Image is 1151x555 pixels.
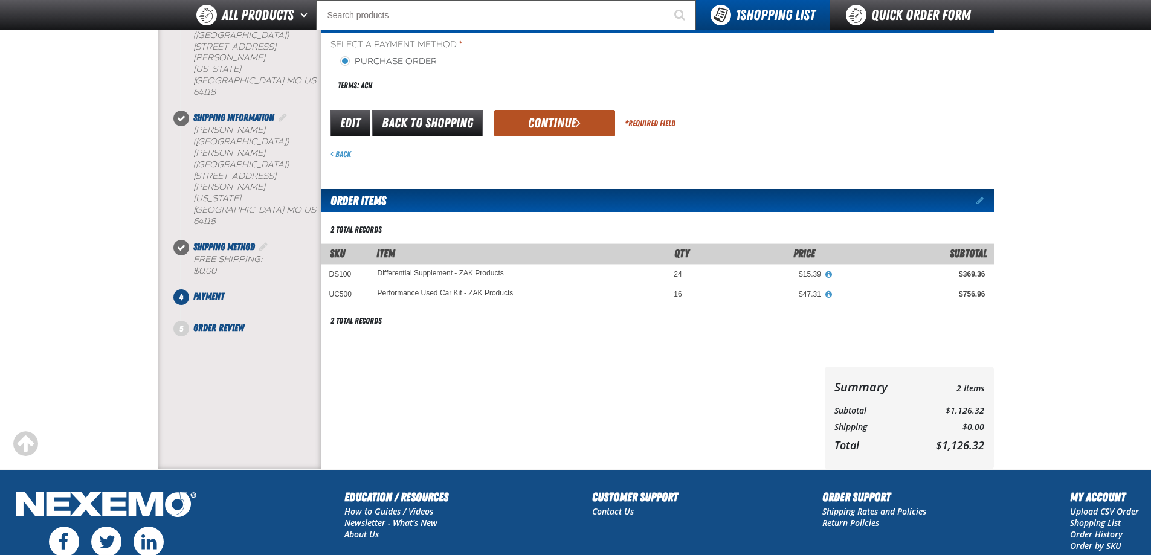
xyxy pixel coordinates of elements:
[330,39,657,51] span: Select a Payment Method
[834,435,913,455] th: Total
[372,110,483,136] a: Back to Shopping
[494,110,615,136] button: Continue
[181,240,321,289] li: Shipping Method. Step 3 of 5. Completed
[376,247,395,260] span: Item
[822,517,879,528] a: Return Policies
[912,419,984,435] td: $0.00
[181,321,321,335] li: Order Review. Step 5 of 5. Not Completed
[378,289,514,298] a: Performance Used Car Kit - ZAK Products
[912,403,984,419] td: $1,126.32
[12,488,200,524] img: Nexemo Logo
[181,111,321,240] li: Shipping Information. Step 2 of 5. Completed
[12,431,39,457] div: Scroll to the top
[330,315,382,327] div: 2 total records
[735,7,740,24] strong: 1
[822,488,926,506] h2: Order Support
[193,322,244,333] span: Order Review
[222,4,294,26] span: All Products
[822,505,926,517] a: Shipping Rates and Policies
[330,72,657,98] div: Terms: ACH
[834,376,913,397] th: Summary
[821,289,837,300] button: View All Prices for Performance Used Car Kit - ZAK Products
[699,269,821,279] div: $15.39
[1070,517,1121,528] a: Shopping List
[344,488,448,506] h2: Education / Resources
[321,264,369,284] td: DS100
[699,289,821,299] div: $47.31
[330,149,351,159] a: Back
[286,205,301,215] span: MO
[912,376,984,397] td: 2 Items
[193,254,321,277] div: Free Shipping:
[344,517,437,528] a: Newsletter - What's New
[173,289,189,305] span: 4
[321,189,386,212] h2: Order Items
[976,196,994,205] a: Edit items
[193,42,276,63] span: [STREET_ADDRESS][PERSON_NAME]
[193,87,216,97] bdo: 64118
[674,247,689,260] span: Qty
[340,56,350,66] input: Purchase Order
[173,321,189,336] span: 5
[821,269,837,280] button: View All Prices for Differential Supplement - ZAK Products
[321,284,369,304] td: UC500
[193,290,224,302] span: Payment
[193,171,276,193] span: [STREET_ADDRESS][PERSON_NAME]
[286,75,301,86] span: MO
[592,505,634,517] a: Contact Us
[1070,540,1121,551] a: Order by SKU
[193,125,289,147] b: [PERSON_NAME] ([GEOGRAPHIC_DATA])
[735,7,815,24] span: Shopping List
[834,419,913,435] th: Shipping
[330,247,345,260] a: SKU
[793,247,815,260] span: Price
[674,290,682,298] span: 16
[304,75,316,86] span: US
[674,270,682,278] span: 24
[193,64,284,86] span: [US_STATE][GEOGRAPHIC_DATA]
[344,505,433,517] a: How to Guides / Videos
[193,193,284,215] span: [US_STATE][GEOGRAPHIC_DATA]
[193,148,289,170] span: [PERSON_NAME] ([GEOGRAPHIC_DATA])
[193,266,216,276] strong: $0.00
[378,269,504,278] a: Differential Supplement - ZAK Products
[340,56,437,68] label: Purchase Order
[304,205,316,215] span: US
[193,112,274,123] span: Shipping Information
[193,216,216,226] bdo: 64118
[181,289,321,321] li: Payment. Step 4 of 5. Not Completed
[277,112,289,123] a: Edit Shipping Information
[330,224,382,236] div: 2 total records
[1070,528,1123,540] a: Order History
[193,241,255,252] span: Shipping Method
[1070,505,1139,517] a: Upload CSV Order
[834,403,913,419] th: Subtotal
[1070,488,1139,506] h2: My Account
[838,289,985,299] div: $756.96
[257,241,269,252] a: Edit Shipping Method
[344,528,379,540] a: About Us
[838,269,985,279] div: $369.36
[625,118,675,129] div: Required Field
[936,438,984,452] span: $1,126.32
[950,247,987,260] span: Subtotal
[592,488,678,506] h2: Customer Support
[330,110,370,136] a: Edit
[193,19,289,40] span: [PERSON_NAME] ([GEOGRAPHIC_DATA])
